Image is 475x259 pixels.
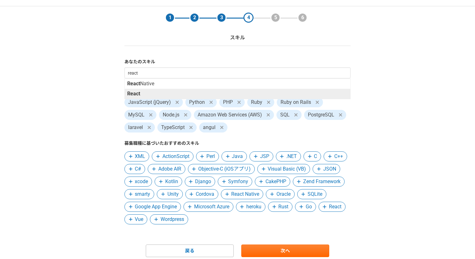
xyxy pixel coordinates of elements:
[281,99,311,106] span: Ruby on Rails
[308,190,322,198] span: SQLite
[135,165,141,173] span: C#
[128,124,143,131] span: laravel
[323,165,336,173] span: JSON
[308,111,334,119] span: PostgreSQL
[298,13,308,23] div: 6
[135,203,177,211] span: Google App Engine
[276,190,291,198] span: Oracle
[161,124,185,131] span: TypeScript
[158,165,181,173] span: Adobe AIR
[165,13,175,23] div: 1
[265,178,286,185] span: CakePHP
[241,245,329,257] a: 次へ
[124,140,351,147] label: 募集職種に基づいたおすすめのスキル
[127,91,140,97] strong: React
[135,216,143,223] span: Vue
[230,34,245,42] p: スキル
[228,178,248,185] span: Symfony
[196,190,214,198] span: Cordova
[198,111,262,119] span: Amazon Web Services (AWS)
[231,190,259,198] span: React Native
[124,59,351,65] label: あなたのスキル
[314,153,317,160] span: C
[306,203,312,211] span: Go
[251,99,262,106] span: Ruby
[206,153,215,160] span: Perl
[162,153,189,160] span: ActionScript
[329,203,341,211] span: React
[128,99,171,106] span: JavaScript (jQuery)
[167,190,179,198] span: Unity
[260,153,269,160] span: JSP
[246,203,261,211] span: heroku
[268,165,306,173] span: Visual Basic (VB)
[223,99,233,106] span: PHP
[161,216,184,223] span: Wordpress
[198,165,251,173] span: Objective-C (iOSアプリ)
[203,124,216,131] span: angul
[286,153,297,160] span: .NET
[127,81,140,87] strong: React
[216,13,227,23] div: 3
[146,245,234,257] a: 戻る
[195,178,211,185] span: Django
[280,111,290,119] span: SQL
[125,79,350,89] li: Native
[135,190,150,198] span: smarty
[163,111,179,119] span: Node.js
[243,13,254,23] div: 4
[128,111,145,119] span: MySQL
[270,13,281,23] div: 5
[124,67,351,78] input: スキルを入力してください
[194,203,229,211] span: Microsoft Azure
[165,178,178,185] span: Kotlin
[135,178,148,185] span: xcode
[189,99,205,106] span: Python
[303,178,341,185] span: Zend Framework
[135,153,145,160] span: XML
[189,13,199,23] div: 2
[334,153,343,160] span: C++
[232,153,243,160] span: Java
[278,203,288,211] span: Rust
